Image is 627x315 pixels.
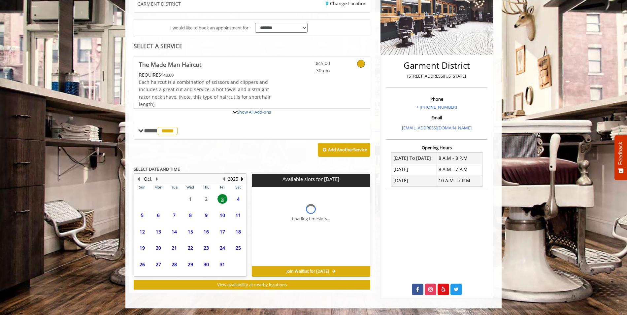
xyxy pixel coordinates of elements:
button: Next Year [240,175,245,183]
td: Select day29 [182,256,198,273]
p: [STREET_ADDRESS][US_STATE] [388,73,486,80]
span: 24 [217,243,227,253]
b: SELECT DATE AND TIME [134,166,180,172]
th: Thu [198,184,214,191]
span: 22 [185,243,195,253]
td: Select day21 [166,240,182,256]
span: 23 [201,243,211,253]
td: [DATE] [391,175,437,186]
span: 31 [217,260,227,269]
span: 17 [217,227,227,236]
span: 30 [201,260,211,269]
td: Select day9 [198,207,214,224]
button: Next Month [154,175,159,183]
span: 14 [169,227,179,236]
h3: Phone [388,97,486,101]
span: 5 [137,210,147,220]
span: I would like to book an appointment for [170,24,248,31]
span: 25 [233,243,243,253]
button: Oct [144,175,151,183]
h2: Garment District [388,61,486,70]
td: Select day26 [134,256,150,273]
a: + [PHONE_NUMBER] [416,104,457,110]
td: Select day27 [150,256,166,273]
span: 16 [201,227,211,236]
td: Select day8 [182,207,198,224]
th: Fri [214,184,230,191]
div: The Made Man Haircut Add-onS [134,108,370,109]
td: Select day23 [198,240,214,256]
span: 29 [185,260,195,269]
span: Join Waitlist for [DATE] [286,269,329,274]
td: Select day30 [198,256,214,273]
td: Select day6 [150,207,166,224]
span: 12 [137,227,147,236]
span: 8 [185,210,195,220]
td: Select day18 [230,224,247,240]
button: Feedback - Show survey [614,135,627,180]
p: Available slots for [DATE] [254,176,367,182]
button: Add AnotherService [318,143,370,157]
td: Select day19 [134,240,150,256]
td: Select day24 [214,240,230,256]
span: Each haircut is a combination of scissors and clippers and includes a great cut and service, a ho... [139,79,271,107]
td: 8 A.M - 7 P.M [437,164,482,175]
span: 19 [137,243,147,253]
span: 3 [217,194,227,204]
td: Select day4 [230,191,247,207]
span: 4 [233,194,243,204]
td: [DATE] To [DATE] [391,153,437,164]
div: Loading timeslots... [292,215,330,222]
td: Select day16 [198,224,214,240]
span: 13 [153,227,163,236]
button: Previous Year [221,175,226,183]
th: Sun [134,184,150,191]
span: $45.00 [291,60,330,67]
td: Select day25 [230,240,247,256]
button: View availability at nearby locations [134,280,370,290]
td: Select day20 [150,240,166,256]
td: [DATE] [391,164,437,175]
span: This service needs some Advance to be paid before we block your appointment [139,72,161,78]
td: Select day11 [230,207,247,224]
span: View availability at nearby locations [217,282,287,288]
span: 30min [291,67,330,74]
span: 6 [153,210,163,220]
td: Select day13 [150,224,166,240]
b: Add Another Service [328,147,367,153]
td: Select day3 [214,191,230,207]
a: [EMAIL_ADDRESS][DOMAIN_NAME] [402,125,472,131]
th: Wed [182,184,198,191]
div: SELECT A SERVICE [134,43,370,49]
button: Previous Month [136,175,141,183]
span: 20 [153,243,163,253]
span: 11 [233,210,243,220]
b: The Made Man Haircut [139,60,201,69]
a: Show All Add-ons [237,109,271,115]
td: Select day15 [182,224,198,240]
span: 9 [201,210,211,220]
span: Feedback [618,142,624,165]
td: 8 A.M - 8 P.M [437,153,482,164]
div: $48.00 [139,71,272,79]
span: 28 [169,260,179,269]
td: Select day12 [134,224,150,240]
td: Select day31 [214,256,230,273]
td: Select day10 [214,207,230,224]
td: Select day5 [134,207,150,224]
td: Select day17 [214,224,230,240]
span: 21 [169,243,179,253]
td: Select day22 [182,240,198,256]
span: 27 [153,260,163,269]
h3: Email [388,115,486,120]
a: Change Location [326,0,367,7]
span: 7 [169,210,179,220]
button: 2025 [228,175,238,183]
th: Mon [150,184,166,191]
td: 10 A.M - 7 P.M [437,175,482,186]
th: Tue [166,184,182,191]
span: 26 [137,260,147,269]
span: 15 [185,227,195,236]
td: Select day14 [166,224,182,240]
